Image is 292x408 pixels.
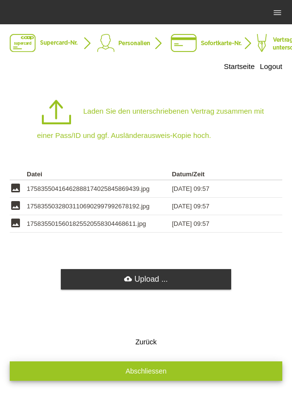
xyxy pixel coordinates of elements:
a: Startseite [224,62,255,70]
td: [DATE] 09:57 [172,180,269,198]
th: Datum/Zeit [172,169,269,180]
p: Laden Sie den unterschriebenen Vertrag zusammen mit einer Pass/ID und ggf. Ausländerausweis-Kopie... [37,92,269,139]
span: Zurück [135,338,157,346]
span: 17583550328031106902997992678192.jpg [27,203,149,210]
i: image [10,217,21,229]
span: 1758355015601825520558304468611.jpg [27,220,146,227]
i: image [10,200,21,211]
i: menu [273,8,282,17]
span: 17583550416462888174025845869439.jpg [27,185,149,192]
a: menu [268,9,287,15]
td: [DATE] 09:57 [172,198,269,215]
img: icon-upload.png [37,92,76,131]
i: image [10,182,21,194]
a: Logout [260,62,282,70]
i: cloud_upload [124,275,132,283]
th: Datei [27,169,172,180]
td: [DATE] 09:57 [172,215,269,233]
span: Abschliessen [126,367,166,375]
a: cloud_uploadUpload ... [61,269,231,289]
button: Zurück [10,332,282,352]
button: Abschliessen [10,361,282,380]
